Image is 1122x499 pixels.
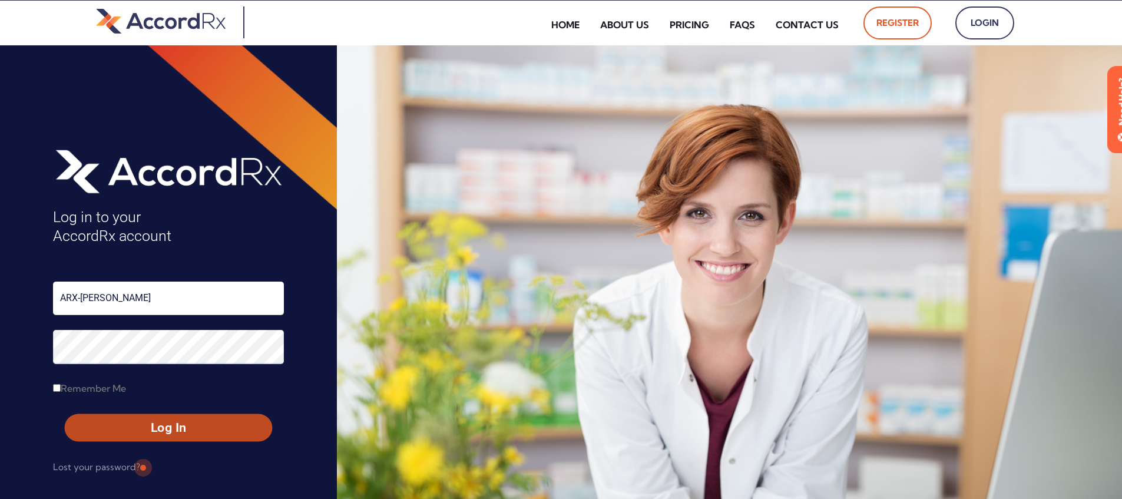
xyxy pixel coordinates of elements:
label: Remember Me [53,379,126,398]
a: Pricing [661,11,718,38]
span: Register [876,14,919,32]
input: Remember Me [53,384,61,392]
span: Login [968,14,1001,32]
img: AccordRx_logo_header_white [53,146,284,196]
a: Lost your password? [53,458,140,477]
a: About Us [591,11,658,38]
button: Log In [65,414,272,442]
a: Login [955,6,1014,39]
img: default-logo [96,6,226,35]
a: Register [863,6,932,39]
a: Contact Us [767,11,848,38]
input: Username or Email Address [53,282,284,315]
span: Log In [75,419,262,437]
h4: Log in to your AccordRx account [53,208,284,246]
a: Home [542,11,588,38]
a: FAQs [721,11,764,38]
